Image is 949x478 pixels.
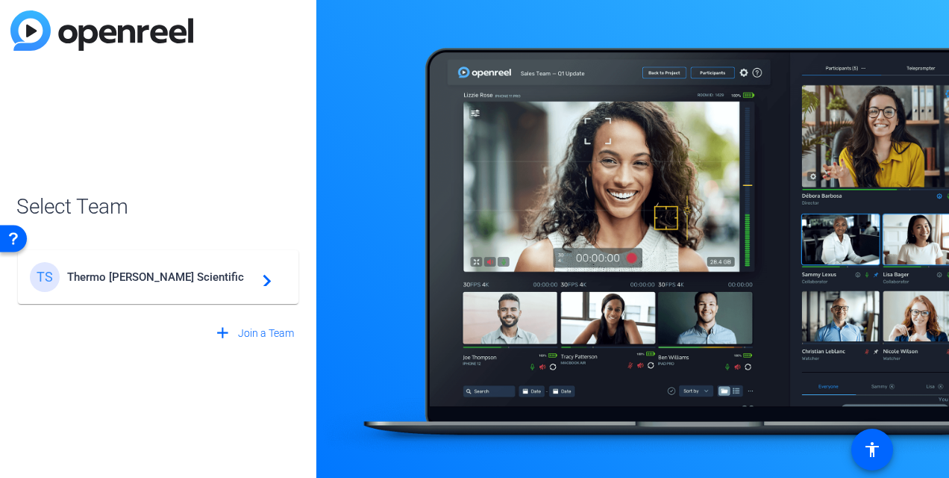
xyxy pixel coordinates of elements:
[238,326,294,341] span: Join a Team
[863,441,881,459] mat-icon: accessibility
[213,324,232,343] mat-icon: add
[207,320,300,347] button: Join a Team
[16,191,300,223] span: Select Team
[254,268,272,286] mat-icon: navigate_next
[30,262,60,292] div: TS
[67,270,254,284] span: Thermo [PERSON_NAME] Scientific
[10,10,193,51] img: blue-gradient.svg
